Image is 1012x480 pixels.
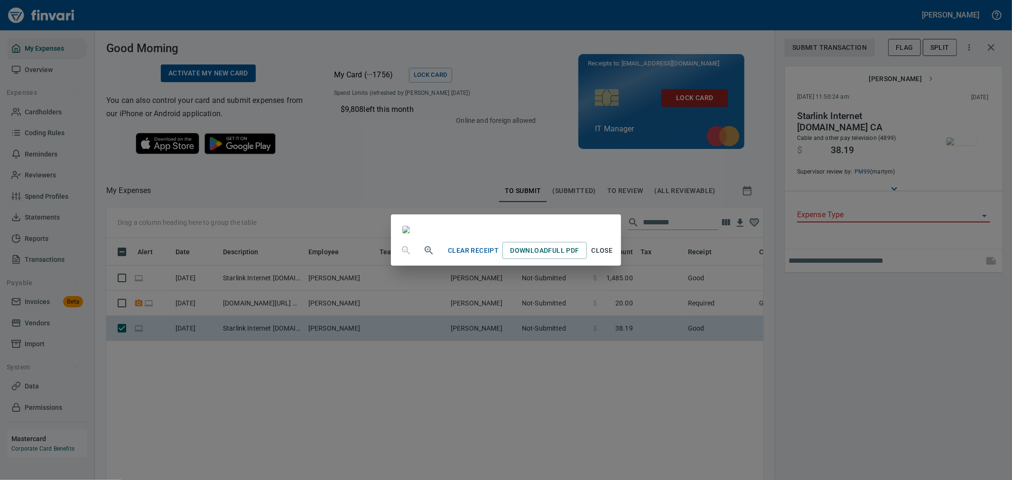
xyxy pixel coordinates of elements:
[510,245,579,257] span: Download Full PDF
[587,242,617,259] button: Close
[448,245,499,257] span: Clear Receipt
[591,245,613,257] span: Close
[402,226,410,233] img: receipts%2Ftapani%2F2025-09-05%2FwRyD7Dpi8Aanou5rLXT8HKXjbai2__O2u8J6i4elDLB3r92riy.jpg
[502,242,586,259] a: DownloadFull PDF
[444,242,502,259] button: Clear Receipt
